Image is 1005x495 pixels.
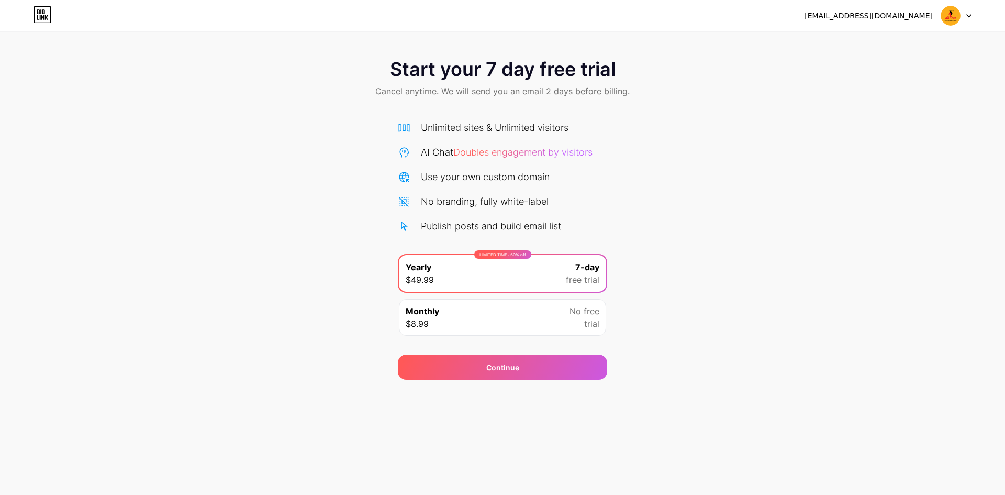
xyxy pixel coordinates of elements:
[575,261,599,273] span: 7-day
[453,147,593,158] span: Doubles engagement by visitors
[421,170,550,184] div: Use your own custom domain
[584,317,599,330] span: trial
[406,273,434,286] span: $49.99
[474,250,531,259] div: LIMITED TIME : 50% off
[406,305,439,317] span: Monthly
[421,194,549,208] div: No branding, fully white-label
[421,120,568,135] div: Unlimited sites & Unlimited visitors
[421,145,593,159] div: AI Chat
[486,362,519,373] span: Continue
[566,273,599,286] span: free trial
[406,317,429,330] span: $8.99
[569,305,599,317] span: No free
[421,219,561,233] div: Publish posts and build email list
[390,59,616,80] span: Start your 7 day free trial
[805,10,933,21] div: [EMAIL_ADDRESS][DOMAIN_NAME]
[406,261,431,273] span: Yearly
[375,85,630,97] span: Cancel anytime. We will send you an email 2 days before billing.
[941,6,961,26] img: annetayin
